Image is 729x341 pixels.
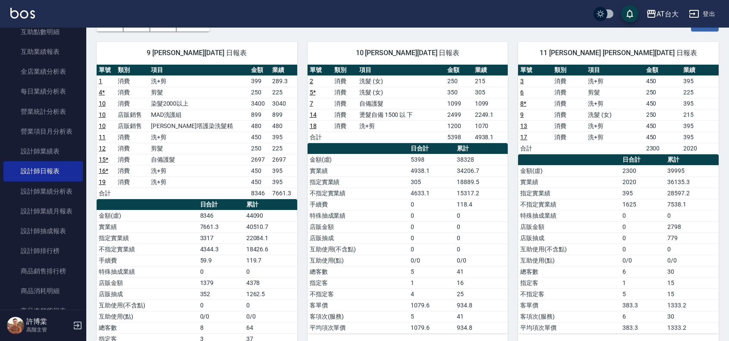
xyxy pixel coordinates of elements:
td: 消費 [332,120,357,131]
th: 金額 [445,65,473,76]
td: 客項次(服務) [308,311,409,322]
button: 登出 [685,6,719,22]
button: AT台大 [643,5,682,23]
td: 消費 [116,131,149,143]
td: 6 [620,311,665,322]
td: 店販銷售 [116,109,149,120]
div: AT台大 [657,9,679,19]
p: 高階主管 [26,326,70,334]
td: 395 [681,120,719,131]
td: 118.4 [455,199,508,210]
td: 8346 [249,188,270,199]
td: 934.8 [455,322,508,333]
td: 1 [620,277,665,288]
td: 350 [445,87,473,98]
td: 總客數 [97,322,198,333]
td: 18889.5 [455,176,508,188]
td: 0 [198,300,244,311]
a: 3 [520,78,524,84]
th: 累計 [244,199,297,210]
td: 225 [270,87,297,98]
td: 消費 [116,176,149,188]
td: 不指定客 [518,288,620,300]
td: 燙髮自備 1500 以 下 [357,109,445,120]
td: 消費 [552,87,586,98]
td: 洗+剪 [149,176,249,188]
td: 平均項次單價 [308,322,409,333]
td: 30 [665,311,719,322]
td: 合計 [518,143,552,154]
td: 洗+剪 [149,131,249,143]
td: 1625 [620,199,665,210]
th: 類別 [552,65,586,76]
td: 消費 [116,165,149,176]
td: 消費 [552,120,586,131]
td: 自備護髮 [149,154,249,165]
td: 7661.3 [198,221,244,232]
th: 累計 [455,143,508,154]
td: 洗髮 (女) [357,75,445,87]
a: 10 [99,100,106,107]
table: a dense table [97,65,297,199]
td: 899 [249,109,270,120]
td: 2020 [620,176,665,188]
td: 特殊抽成業績 [518,210,620,221]
td: 30 [665,266,719,277]
th: 項目 [149,65,249,76]
th: 項目 [357,65,445,76]
td: 250 [249,143,270,154]
td: 8 [198,322,244,333]
td: 實業績 [518,176,620,188]
td: 2020 [681,143,719,154]
a: 10 [99,122,106,129]
td: 洗+剪 [149,75,249,87]
td: 0 [408,232,455,244]
td: 395 [681,131,719,143]
td: 0 [455,244,508,255]
td: 自備護髮 [357,98,445,109]
td: 450 [644,98,682,109]
td: 3317 [198,232,244,244]
th: 單號 [97,65,116,76]
th: 項目 [586,65,644,76]
td: 934.8 [455,300,508,311]
span: 11 [PERSON_NAME] [PERSON_NAME][DATE] 日報表 [528,49,708,57]
td: 店販抽成 [518,232,620,244]
td: 客單價 [518,300,620,311]
td: 22084.1 [244,232,297,244]
td: 289.3 [270,75,297,87]
td: 1079.6 [408,322,455,333]
td: 450 [249,131,270,143]
td: 1099 [445,98,473,109]
td: 2300 [644,143,682,154]
td: 395 [681,75,719,87]
td: 洗+剪 [149,165,249,176]
td: 0/0 [455,255,508,266]
td: 305 [408,176,455,188]
a: 商品進銷貨報表 [3,301,83,321]
th: 類別 [332,65,357,76]
td: 消費 [332,75,357,87]
td: 店販金額 [97,277,198,288]
td: 洗髮 (女) [357,87,445,98]
td: 指定實業績 [308,176,409,188]
td: 0 [665,210,719,221]
td: 消費 [332,109,357,120]
td: 不指定客 [308,288,409,300]
td: 實業績 [308,165,409,176]
td: 指定客 [518,277,620,288]
a: 設計師業績月報表 [3,201,83,221]
td: 實業績 [97,221,198,232]
td: 4938.1 [473,131,508,143]
td: 0 [408,221,455,232]
td: 305 [473,87,508,98]
td: 0 [620,210,665,221]
td: 395 [620,188,665,199]
td: 395 [270,131,297,143]
td: 59.9 [198,255,244,266]
td: [PERSON_NAME]塔護染洗髮精 [149,120,249,131]
td: 15 [665,277,719,288]
td: 250 [644,109,682,120]
td: 3040 [270,98,297,109]
a: 營業統計分析表 [3,102,83,122]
